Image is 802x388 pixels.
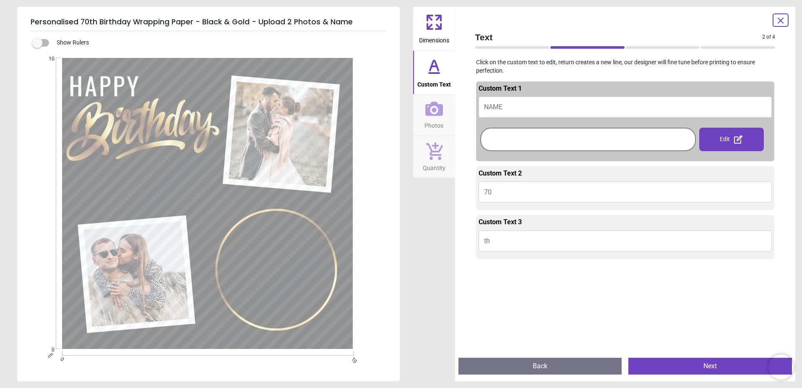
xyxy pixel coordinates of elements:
span: Custom Text 1 [479,84,522,92]
button: NAME [479,97,772,118]
span: 2 of 4 [762,34,775,41]
h5: Personalised 70th Birthday Wrapping Paper - Black & Gold - Upload 2 Photos & Name [31,13,386,31]
div: Show Rulers [37,38,400,48]
button: Next [628,358,792,375]
span: 10 [39,55,55,63]
span: Quantity [423,160,445,173]
span: Dimensions [419,32,449,45]
button: Back [458,358,622,375]
button: th [479,231,772,252]
span: 70 [484,188,492,196]
button: Quantity [413,136,455,178]
span: Custom Text [417,76,451,89]
span: NAME [484,103,503,111]
button: 70 [479,181,772,202]
button: Photos [413,94,455,136]
div: Edit [699,128,764,151]
span: Custom Text 2 [479,169,522,177]
span: Photos [424,118,443,130]
button: Custom Text [413,51,455,94]
iframe: Brevo live chat [768,354,794,380]
button: Dimensions [413,7,455,50]
p: Click on the custom text to edit, return creates a new line, our designer will fine tune before p... [469,58,782,75]
span: Text [475,31,763,43]
span: th [484,237,490,245]
span: Custom Text 3 [479,218,522,226]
